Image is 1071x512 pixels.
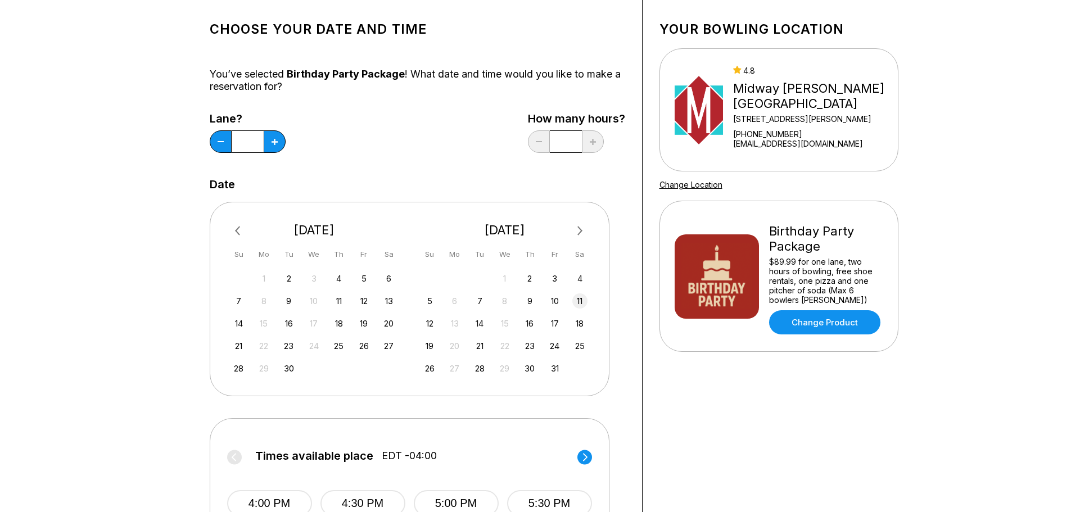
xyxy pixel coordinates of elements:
[422,361,437,376] div: Choose Sunday, October 26th, 2025
[231,338,246,354] div: Choose Sunday, September 21st, 2025
[447,338,462,354] div: Not available Monday, October 20th, 2025
[231,316,246,331] div: Choose Sunday, September 14th, 2025
[572,338,588,354] div: Choose Saturday, October 25th, 2025
[306,316,322,331] div: Not available Wednesday, September 17th, 2025
[231,293,246,309] div: Choose Sunday, September 7th, 2025
[497,247,512,262] div: We
[547,338,562,354] div: Choose Friday, October 24th, 2025
[472,247,487,262] div: Tu
[256,271,272,286] div: Not available Monday, September 1st, 2025
[210,21,625,37] h1: Choose your Date and time
[256,247,272,262] div: Mo
[447,361,462,376] div: Not available Monday, October 27th, 2025
[281,361,296,376] div: Choose Tuesday, September 30th, 2025
[547,271,562,286] div: Choose Friday, October 3rd, 2025
[381,316,396,331] div: Choose Saturday, September 20th, 2025
[421,270,589,376] div: month 2025-10
[255,450,373,462] span: Times available place
[547,293,562,309] div: Choose Friday, October 10th, 2025
[356,247,372,262] div: Fr
[381,338,396,354] div: Choose Saturday, September 27th, 2025
[547,316,562,331] div: Choose Friday, October 17th, 2025
[281,247,296,262] div: Tu
[572,293,588,309] div: Choose Saturday, October 11th, 2025
[418,223,592,238] div: [DATE]
[381,293,396,309] div: Choose Saturday, September 13th, 2025
[230,270,399,376] div: month 2025-09
[331,338,346,354] div: Choose Thursday, September 25th, 2025
[675,234,759,319] img: Birthday Party Package
[422,247,437,262] div: Su
[522,293,537,309] div: Choose Thursday, October 9th, 2025
[306,293,322,309] div: Not available Wednesday, September 10th, 2025
[356,293,372,309] div: Choose Friday, September 12th, 2025
[331,293,346,309] div: Choose Thursday, September 11th, 2025
[227,223,401,238] div: [DATE]
[572,271,588,286] div: Choose Saturday, October 4th, 2025
[356,338,372,354] div: Choose Friday, September 26th, 2025
[572,247,588,262] div: Sa
[331,271,346,286] div: Choose Thursday, September 4th, 2025
[733,129,893,139] div: [PHONE_NUMBER]
[281,271,296,286] div: Choose Tuesday, September 2nd, 2025
[522,361,537,376] div: Choose Thursday, October 30th, 2025
[522,247,537,262] div: Th
[447,247,462,262] div: Mo
[447,316,462,331] div: Not available Monday, October 13th, 2025
[733,81,893,111] div: Midway [PERSON_NAME][GEOGRAPHIC_DATA]
[547,361,562,376] div: Choose Friday, October 31st, 2025
[382,450,437,462] span: EDT -04:00
[231,361,246,376] div: Choose Sunday, September 28th, 2025
[547,247,562,262] div: Fr
[256,293,272,309] div: Not available Monday, September 8th, 2025
[256,316,272,331] div: Not available Monday, September 15th, 2025
[769,310,880,334] a: Change Product
[571,222,589,240] button: Next Month
[769,224,883,254] div: Birthday Party Package
[306,338,322,354] div: Not available Wednesday, September 24th, 2025
[256,338,272,354] div: Not available Monday, September 22nd, 2025
[522,271,537,286] div: Choose Thursday, October 2nd, 2025
[522,316,537,331] div: Choose Thursday, October 16th, 2025
[331,316,346,331] div: Choose Thursday, September 18th, 2025
[281,293,296,309] div: Choose Tuesday, September 9th, 2025
[528,112,625,125] label: How many hours?
[733,66,893,75] div: 4.8
[356,316,372,331] div: Choose Friday, September 19th, 2025
[210,178,235,191] label: Date
[422,338,437,354] div: Choose Sunday, October 19th, 2025
[210,68,625,93] div: You’ve selected ! What date and time would you like to make a reservation for?
[497,338,512,354] div: Not available Wednesday, October 22nd, 2025
[497,361,512,376] div: Not available Wednesday, October 29th, 2025
[522,338,537,354] div: Choose Thursday, October 23rd, 2025
[422,293,437,309] div: Choose Sunday, October 5th, 2025
[210,112,286,125] label: Lane?
[472,361,487,376] div: Choose Tuesday, October 28th, 2025
[231,247,246,262] div: Su
[381,271,396,286] div: Choose Saturday, September 6th, 2025
[422,316,437,331] div: Choose Sunday, October 12th, 2025
[497,316,512,331] div: Not available Wednesday, October 15th, 2025
[497,293,512,309] div: Not available Wednesday, October 8th, 2025
[472,293,487,309] div: Choose Tuesday, October 7th, 2025
[256,361,272,376] div: Not available Monday, September 29th, 2025
[733,114,893,124] div: [STREET_ADDRESS][PERSON_NAME]
[675,68,724,152] img: Midway Bowling - Carlisle
[281,316,296,331] div: Choose Tuesday, September 16th, 2025
[306,271,322,286] div: Not available Wednesday, September 3rd, 2025
[769,257,883,305] div: $89.99 for one lane, two hours of bowling, free shoe rentals, one pizza and one pitcher of soda (...
[281,338,296,354] div: Choose Tuesday, September 23rd, 2025
[472,316,487,331] div: Choose Tuesday, October 14th, 2025
[287,68,405,80] span: Birthday Party Package
[472,338,487,354] div: Choose Tuesday, October 21st, 2025
[497,271,512,286] div: Not available Wednesday, October 1st, 2025
[356,271,372,286] div: Choose Friday, September 5th, 2025
[572,316,588,331] div: Choose Saturday, October 18th, 2025
[733,139,893,148] a: [EMAIL_ADDRESS][DOMAIN_NAME]
[331,247,346,262] div: Th
[230,222,248,240] button: Previous Month
[659,180,722,189] a: Change Location
[659,21,898,37] h1: Your bowling location
[306,247,322,262] div: We
[447,293,462,309] div: Not available Monday, October 6th, 2025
